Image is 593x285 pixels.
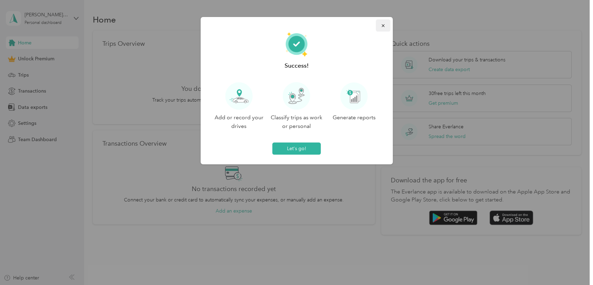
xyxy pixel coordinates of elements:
p: Success! [210,61,383,70]
p: Add or record your drives [210,113,268,130]
iframe: Everlance-gr Chat Button Frame [554,246,593,285]
p: Generate reports [333,113,376,122]
p: Classify trips as work or personal [268,113,325,130]
button: Let's go! [272,142,321,155]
